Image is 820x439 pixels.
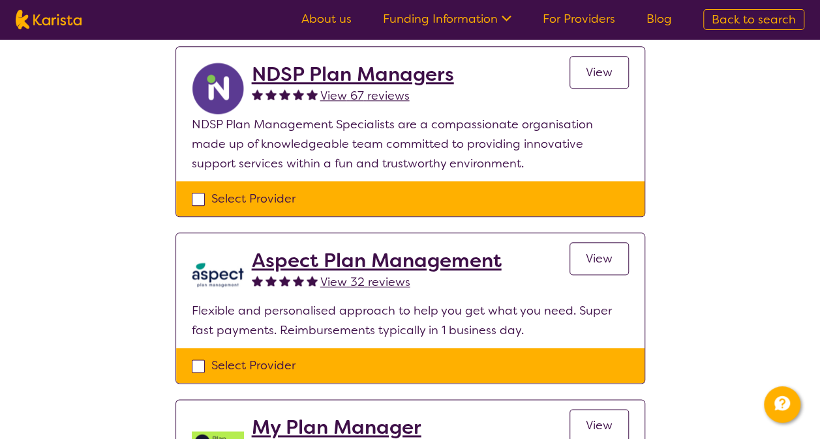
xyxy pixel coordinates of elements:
[586,64,613,80] span: View
[279,275,290,286] img: fullstar
[320,274,410,290] span: View 32 reviews
[764,386,800,423] button: Channel Menu
[712,12,796,27] span: Back to search
[569,242,629,275] a: View
[569,56,629,89] a: View
[192,63,244,115] img: ryxpuxvt8mh1enfatjpo.png
[192,301,629,340] p: Flexible and personalised approach to help you get what you need. Super fast payments. Reimbursem...
[293,275,304,286] img: fullstar
[320,272,410,292] a: View 32 reviews
[252,249,502,272] a: Aspect Plan Management
[307,275,318,286] img: fullstar
[543,11,615,27] a: For Providers
[279,89,290,100] img: fullstar
[252,89,263,100] img: fullstar
[586,418,613,433] span: View
[646,11,672,27] a: Blog
[16,10,82,29] img: Karista logo
[266,275,277,286] img: fullstar
[192,115,629,173] p: NDSP Plan Management Specialists are a compassionate organisation made up of knowledgeable team c...
[192,249,244,301] img: lkb8hqptqmnl8bp1urdw.png
[320,88,410,104] span: View 67 reviews
[320,86,410,106] a: View 67 reviews
[293,89,304,100] img: fullstar
[252,275,263,286] img: fullstar
[252,63,454,86] a: NDSP Plan Managers
[266,89,277,100] img: fullstar
[703,9,804,30] a: Back to search
[383,11,511,27] a: Funding Information
[252,416,421,439] a: My Plan Manager
[307,89,318,100] img: fullstar
[586,251,613,266] span: View
[301,11,352,27] a: About us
